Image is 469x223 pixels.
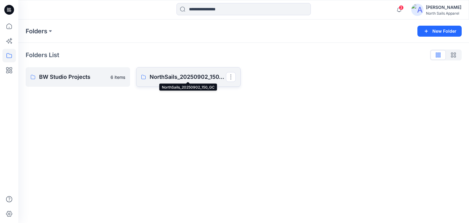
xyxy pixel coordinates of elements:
[39,73,107,81] p: BW Studio Projects
[426,4,461,11] div: [PERSON_NAME]
[26,67,130,87] a: BW Studio Projects6 items
[426,11,461,16] div: North Sails Apparel
[150,73,226,81] p: NorthSails_20250902_150_GC
[26,50,59,60] p: Folders List
[136,67,241,87] a: NorthSails_20250902_150_GC
[111,74,125,80] p: 6 items
[26,27,47,35] a: Folders
[417,26,462,37] button: New Folder
[399,5,404,10] span: 3
[411,4,424,16] img: avatar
